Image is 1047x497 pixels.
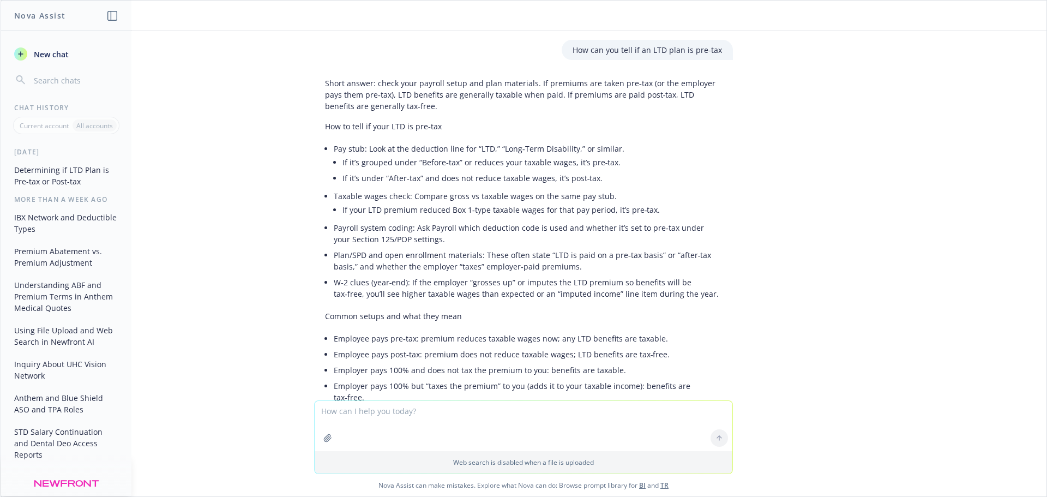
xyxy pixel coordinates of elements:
a: TR [660,481,669,490]
li: W‑2 clues (year‑end): If the employer “grosses up” or imputes the LTD premium so benefits will be... [334,274,722,302]
li: Plan/SPD and open enrollment materials: These often state “LTD is paid on a pre‑tax basis” or “af... [334,247,722,274]
button: STD Salary Continuation and Dental Deo Access Reports [10,423,123,464]
div: [DATE] [1,147,131,157]
li: Employer pays 100% but “taxes the premium” to you (adds it to your taxable income): benefits are ... [334,378,722,405]
button: Inquiry About UHC Vision Network [10,355,123,385]
span: New chat [32,49,69,60]
div: Chat History [1,103,131,112]
input: Search chats [32,73,118,88]
button: Understanding ABF and Premium Terms in Anthem Medical Quotes [10,276,123,317]
div: More than a week ago [1,195,131,204]
li: If it’s grouped under “Before‑tax” or reduces your taxable wages, it’s pre‑tax. [342,154,722,170]
p: How can you tell if an LTD plan is pre-tax [573,44,722,56]
li: Payroll system coding: Ask Payroll which deduction code is used and whether it’s set to pre‑tax u... [334,220,722,247]
li: Employee pays post‑tax: premium does not reduce taxable wages; LTD benefits are tax‑free. [334,346,722,362]
button: Anthem and Blue Shield ASO and TPA Roles [10,389,123,418]
p: Short answer: check your payroll setup and plan materials. If premiums are taken pre‑tax (or the ... [325,77,722,112]
p: All accounts [76,121,113,130]
p: Current account [20,121,69,130]
h1: Nova Assist [14,10,65,21]
a: BI [639,481,646,490]
button: Determining if LTD Plan is Pre-tax or Post-tax [10,161,123,190]
li: If it’s under “After‑tax” and does not reduce taxable wages, it’s post‑tax. [342,170,722,186]
button: IBX Network and Deductible Types [10,208,123,238]
li: Employer pays 100% and does not tax the premium to you: benefits are taxable. [334,362,722,378]
li: If your LTD premium reduced Box 1‑type taxable wages for that pay period, it’s pre‑tax. [342,202,722,218]
li: Taxable wages check: Compare gross vs taxable wages on the same pay stub. [334,188,722,220]
p: How to tell if your LTD is pre‑tax [325,121,722,132]
span: Nova Assist can make mistakes. Explore what Nova can do: Browse prompt library for and [5,474,1042,496]
button: Premium Abatement vs. Premium Adjustment [10,242,123,272]
button: New chat [10,44,123,64]
button: Using File Upload and Web Search in Newfront AI [10,321,123,351]
li: Employee pays pre‑tax: premium reduces taxable wages now; any LTD benefits are taxable. [334,331,722,346]
p: Web search is disabled when a file is uploaded [321,458,726,467]
p: Common setups and what they mean [325,310,722,322]
li: Pay stub: Look at the deduction line for “LTD,” “Long‑Term Disability,” or similar. [334,141,722,188]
